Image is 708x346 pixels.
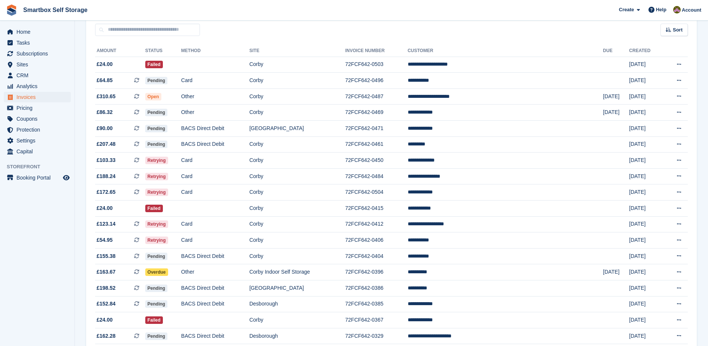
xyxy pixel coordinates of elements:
span: Pricing [16,103,61,113]
td: 72FCF642-0386 [345,280,408,297]
img: stora-icon-8386f47178a22dfd0bd8f6a31ec36ba5ce8667c1dd55bd0f319d3a0aa187defe.svg [6,4,17,16]
td: Corby [249,88,345,105]
span: Tasks [16,37,61,48]
span: Protection [16,124,61,135]
a: menu [4,37,71,48]
span: Sort [673,26,683,34]
span: £188.24 [97,172,116,180]
td: BACS Direct Debit [181,280,249,297]
span: £64.85 [97,76,113,84]
a: menu [4,135,71,146]
span: Subscriptions [16,48,61,59]
td: Corby [249,312,345,328]
td: Card [181,73,249,89]
td: BACS Direct Debit [181,328,249,344]
span: Retrying [145,237,168,244]
span: Pending [145,333,167,340]
td: [DATE] [629,296,663,312]
td: [GEOGRAPHIC_DATA] [249,121,345,137]
td: [DATE] [629,88,663,105]
th: Site [249,45,345,57]
span: Home [16,27,61,37]
span: £162.28 [97,332,116,340]
span: Retrying [145,189,168,196]
td: [DATE] [629,121,663,137]
td: [DATE] [629,136,663,153]
td: 72FCF642-0329 [345,328,408,344]
td: Desborough [249,328,345,344]
a: menu [4,59,71,70]
span: Invoices [16,92,61,102]
span: £310.65 [97,93,116,100]
td: [DATE] [629,201,663,217]
td: Corby [249,57,345,73]
a: menu [4,92,71,102]
span: Sites [16,59,61,70]
span: £207.48 [97,140,116,148]
span: Failed [145,316,163,324]
span: Pending [145,141,167,148]
td: [DATE] [603,88,629,105]
td: Other [181,105,249,121]
td: 72FCF642-0404 [345,248,408,264]
td: 72FCF642-0471 [345,121,408,137]
span: £24.00 [97,204,113,212]
td: 72FCF642-0412 [345,216,408,232]
span: Overdue [145,268,168,276]
th: Amount [95,45,145,57]
td: [DATE] [629,153,663,169]
td: 72FCF642-0367 [345,312,408,328]
td: Corby [249,73,345,89]
a: menu [4,172,71,183]
span: Help [656,6,666,13]
td: 72FCF642-0415 [345,201,408,217]
span: Pending [145,77,167,84]
th: Due [603,45,629,57]
td: [DATE] [629,57,663,73]
td: [DATE] [629,248,663,264]
td: Desborough [249,296,345,312]
td: Card [181,184,249,201]
td: Corby [249,248,345,264]
td: [DATE] [629,280,663,297]
a: menu [4,81,71,91]
span: CRM [16,70,61,81]
td: Card [181,153,249,169]
td: Other [181,264,249,280]
td: Corby [249,153,345,169]
td: 72FCF642-0406 [345,232,408,249]
td: Corby [249,105,345,121]
span: £86.32 [97,108,113,116]
th: Customer [408,45,603,57]
td: 72FCF642-0461 [345,136,408,153]
span: £163.67 [97,268,116,276]
span: Failed [145,61,163,68]
td: Corby [249,232,345,249]
td: Card [181,168,249,184]
td: 72FCF642-0484 [345,168,408,184]
a: menu [4,48,71,59]
span: £123.14 [97,220,116,228]
th: Status [145,45,181,57]
td: Corby [249,184,345,201]
span: Analytics [16,81,61,91]
td: [GEOGRAPHIC_DATA] [249,280,345,297]
span: Retrying [145,220,168,228]
td: BACS Direct Debit [181,136,249,153]
span: Retrying [145,157,168,164]
td: [DATE] [629,328,663,344]
td: Corby [249,168,345,184]
td: 72FCF642-0496 [345,73,408,89]
td: Card [181,232,249,249]
span: Coupons [16,114,61,124]
a: menu [4,114,71,124]
span: £155.38 [97,252,116,260]
td: 72FCF642-0503 [345,57,408,73]
span: Failed [145,205,163,212]
span: £172.65 [97,188,116,196]
span: £152.84 [97,300,116,308]
span: Settings [16,135,61,146]
th: Method [181,45,249,57]
a: Preview store [62,173,71,182]
td: BACS Direct Debit [181,296,249,312]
